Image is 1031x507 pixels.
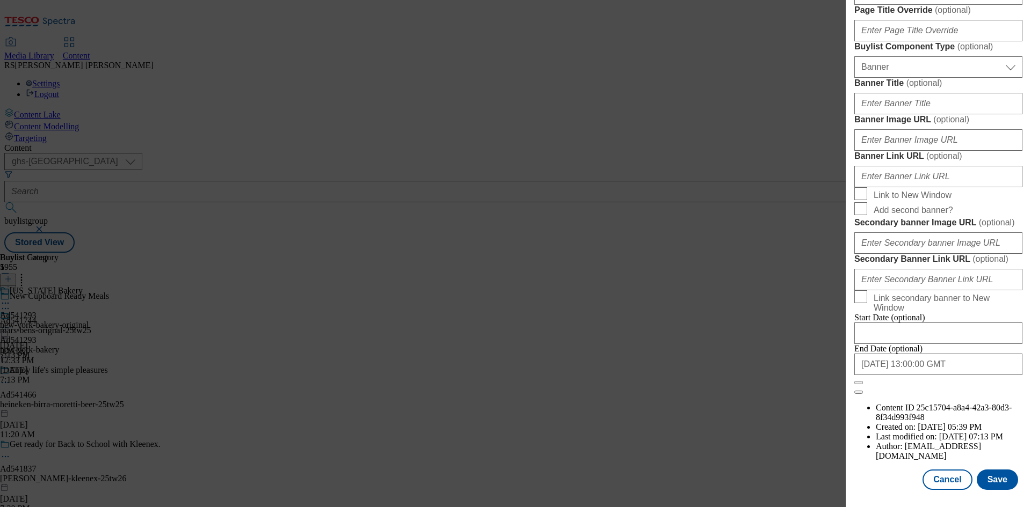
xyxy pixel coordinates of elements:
input: Enter Banner Title [854,93,1022,114]
label: Banner Title [854,78,1022,89]
input: Enter Banner Image URL [854,129,1022,151]
span: Add second banner? [874,205,953,215]
li: Content ID [876,403,1022,422]
label: Banner Link URL [854,151,1022,161]
input: Enter Secondary banner Image URL [854,232,1022,254]
span: ( optional ) [933,115,969,124]
span: End Date (optional) [854,344,923,353]
label: Secondary banner Image URL [854,217,1022,228]
input: Enter Date [854,354,1022,375]
span: ( optional ) [972,254,1008,263]
li: Last modified on: [876,432,1022,442]
label: Secondary Banner Link URL [854,254,1022,264]
input: Enter Secondary Banner Link URL [854,269,1022,290]
li: Created on: [876,422,1022,432]
span: ( optional ) [957,42,993,51]
input: Enter Page Title Override [854,20,1022,41]
button: Cancel [923,469,972,490]
span: ( optional ) [979,218,1015,227]
span: [DATE] 05:39 PM [918,422,982,431]
span: ( optional ) [906,78,942,87]
label: Banner Image URL [854,114,1022,125]
span: ( optional ) [926,151,962,160]
button: Save [977,469,1018,490]
span: [DATE] 07:13 PM [939,432,1003,441]
span: 25c15704-a8a4-42a3-80d3-8f34d993f948 [876,403,1012,422]
li: Author: [876,442,1022,461]
span: Link secondary banner to New Window [874,293,1018,313]
span: Start Date (optional) [854,313,925,322]
span: Link to New Window [874,190,952,200]
button: Close [854,381,863,384]
input: Enter Banner Link URL [854,166,1022,187]
label: Page Title Override [854,5,1022,16]
span: [EMAIL_ADDRESS][DOMAIN_NAME] [876,442,981,460]
input: Enter Date [854,322,1022,344]
span: ( optional ) [935,5,971,14]
label: Buylist Component Type [854,41,1022,52]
